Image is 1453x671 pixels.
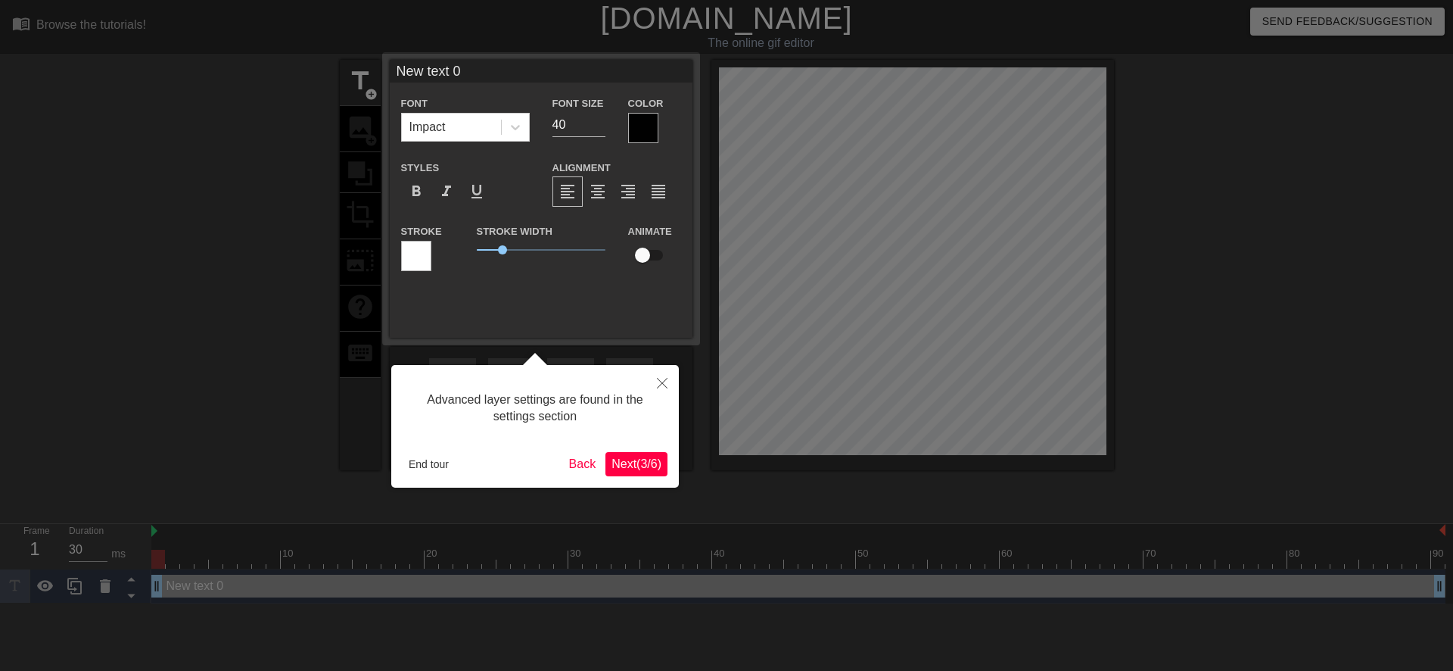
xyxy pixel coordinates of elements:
button: Next [605,452,667,476]
button: Back [563,452,602,476]
button: End tour [403,453,455,476]
div: Advanced layer settings are found in the settings section [403,376,667,441]
button: Close [646,365,679,400]
span: Next ( 3 / 6 ) [611,457,661,470]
